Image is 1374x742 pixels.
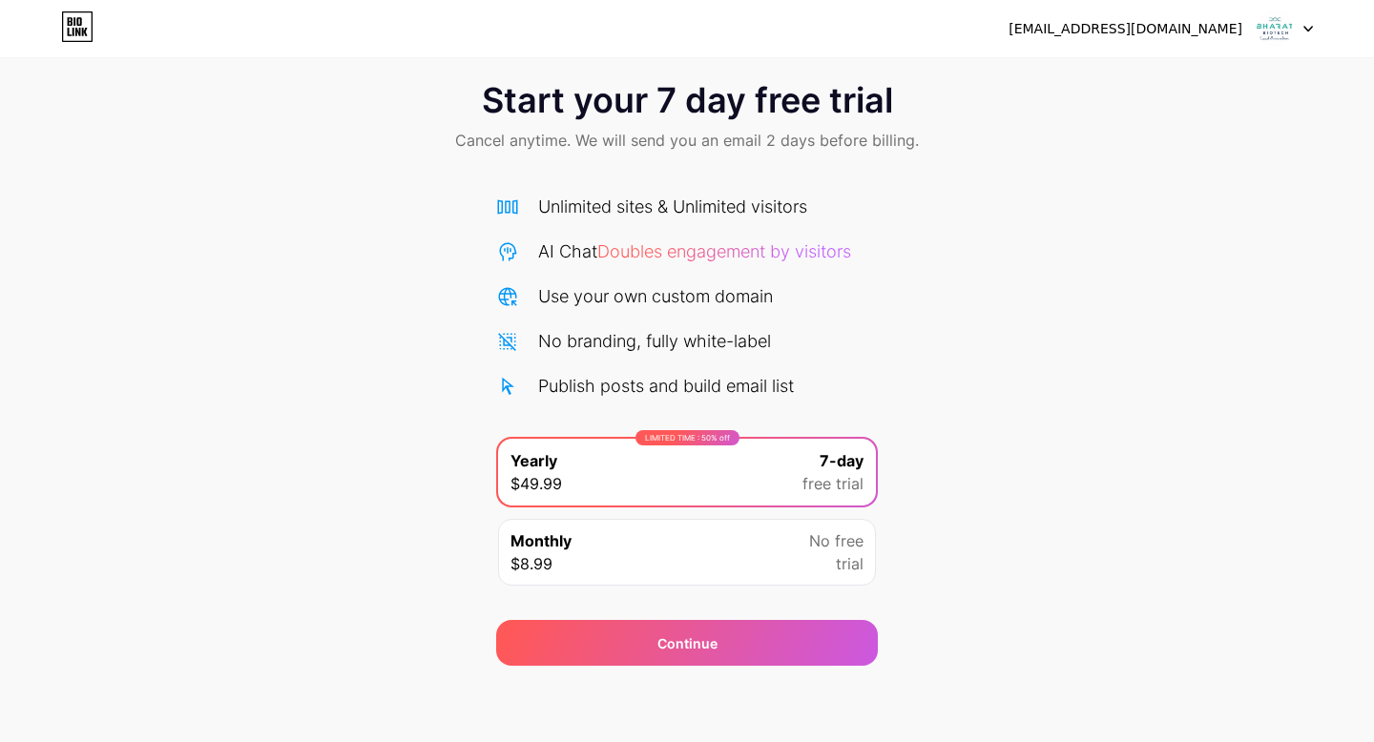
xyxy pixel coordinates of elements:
[1009,19,1242,39] div: [EMAIL_ADDRESS][DOMAIN_NAME]
[510,449,557,472] span: Yearly
[657,633,718,653] div: Continue
[482,81,893,119] span: Start your 7 day free trial
[510,552,552,575] span: $8.99
[510,472,562,495] span: $49.99
[538,373,794,399] div: Publish posts and build email list
[597,241,851,261] span: Doubles engagement by visitors
[510,529,572,552] span: Monthly
[538,194,807,219] div: Unlimited sites & Unlimited visitors
[836,552,864,575] span: trial
[820,449,864,472] span: 7-day
[538,283,773,309] div: Use your own custom domain
[538,328,771,354] div: No branding, fully white-label
[802,472,864,495] span: free trial
[809,529,864,552] span: No free
[1257,10,1293,47] img: bharatclub_bhtclub
[538,238,851,264] div: AI Chat
[635,430,739,445] div: LIMITED TIME : 50% off
[455,129,919,152] span: Cancel anytime. We will send you an email 2 days before billing.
